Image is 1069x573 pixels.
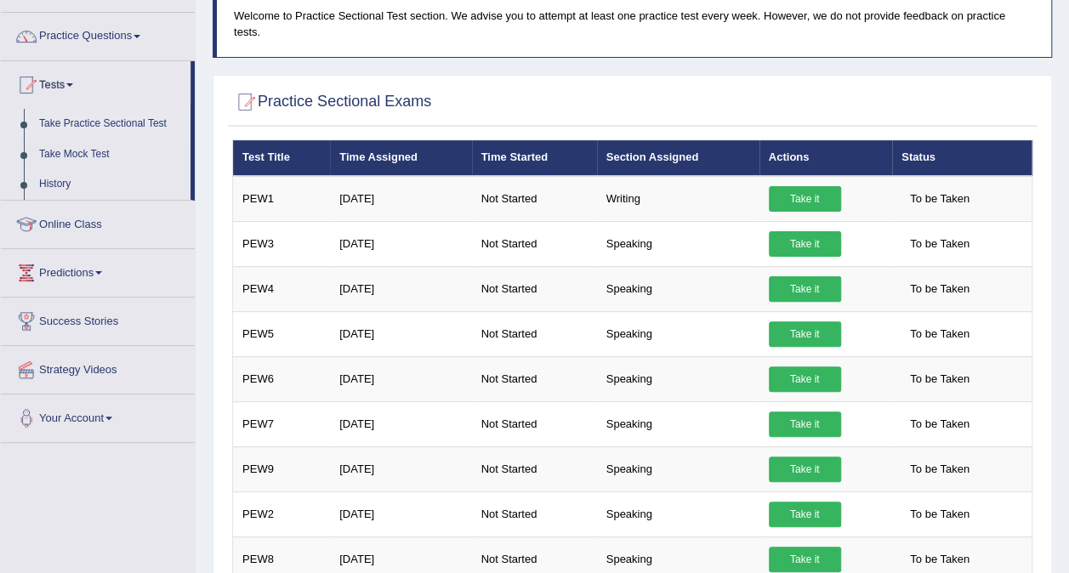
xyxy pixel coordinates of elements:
[901,411,978,437] span: To be Taken
[472,446,597,491] td: Not Started
[597,266,759,311] td: Speaking
[31,139,190,170] a: Take Mock Test
[597,311,759,356] td: Speaking
[769,411,841,437] a: Take it
[901,366,978,392] span: To be Taken
[769,547,841,572] a: Take it
[232,89,431,115] h2: Practice Sectional Exams
[597,176,759,222] td: Writing
[233,266,331,311] td: PEW4
[901,231,978,257] span: To be Taken
[233,356,331,401] td: PEW6
[769,502,841,527] a: Take it
[597,491,759,536] td: Speaking
[901,321,978,347] span: To be Taken
[1,346,195,389] a: Strategy Videos
[597,221,759,266] td: Speaking
[330,491,471,536] td: [DATE]
[901,547,978,572] span: To be Taken
[1,201,195,243] a: Online Class
[472,140,597,176] th: Time Started
[597,140,759,176] th: Section Assigned
[769,366,841,392] a: Take it
[597,356,759,401] td: Speaking
[234,8,1034,40] p: Welcome to Practice Sectional Test section. We advise you to attempt at least one practice test e...
[330,401,471,446] td: [DATE]
[472,311,597,356] td: Not Started
[472,176,597,222] td: Not Started
[769,321,841,347] a: Take it
[31,169,190,200] a: History
[330,356,471,401] td: [DATE]
[472,221,597,266] td: Not Started
[31,109,190,139] a: Take Practice Sectional Test
[233,446,331,491] td: PEW9
[769,231,841,257] a: Take it
[892,140,1032,176] th: Status
[472,356,597,401] td: Not Started
[769,186,841,212] a: Take it
[769,457,841,482] a: Take it
[233,176,331,222] td: PEW1
[1,298,195,340] a: Success Stories
[1,249,195,292] a: Predictions
[233,140,331,176] th: Test Title
[233,221,331,266] td: PEW3
[330,176,471,222] td: [DATE]
[759,140,893,176] th: Actions
[472,401,597,446] td: Not Started
[472,491,597,536] td: Not Started
[597,401,759,446] td: Speaking
[330,446,471,491] td: [DATE]
[330,140,471,176] th: Time Assigned
[1,394,195,437] a: Your Account
[472,266,597,311] td: Not Started
[901,186,978,212] span: To be Taken
[233,311,331,356] td: PEW5
[769,276,841,302] a: Take it
[901,457,978,482] span: To be Taken
[901,276,978,302] span: To be Taken
[330,311,471,356] td: [DATE]
[901,502,978,527] span: To be Taken
[1,13,195,55] a: Practice Questions
[330,266,471,311] td: [DATE]
[1,61,190,104] a: Tests
[233,401,331,446] td: PEW7
[597,446,759,491] td: Speaking
[330,221,471,266] td: [DATE]
[233,491,331,536] td: PEW2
